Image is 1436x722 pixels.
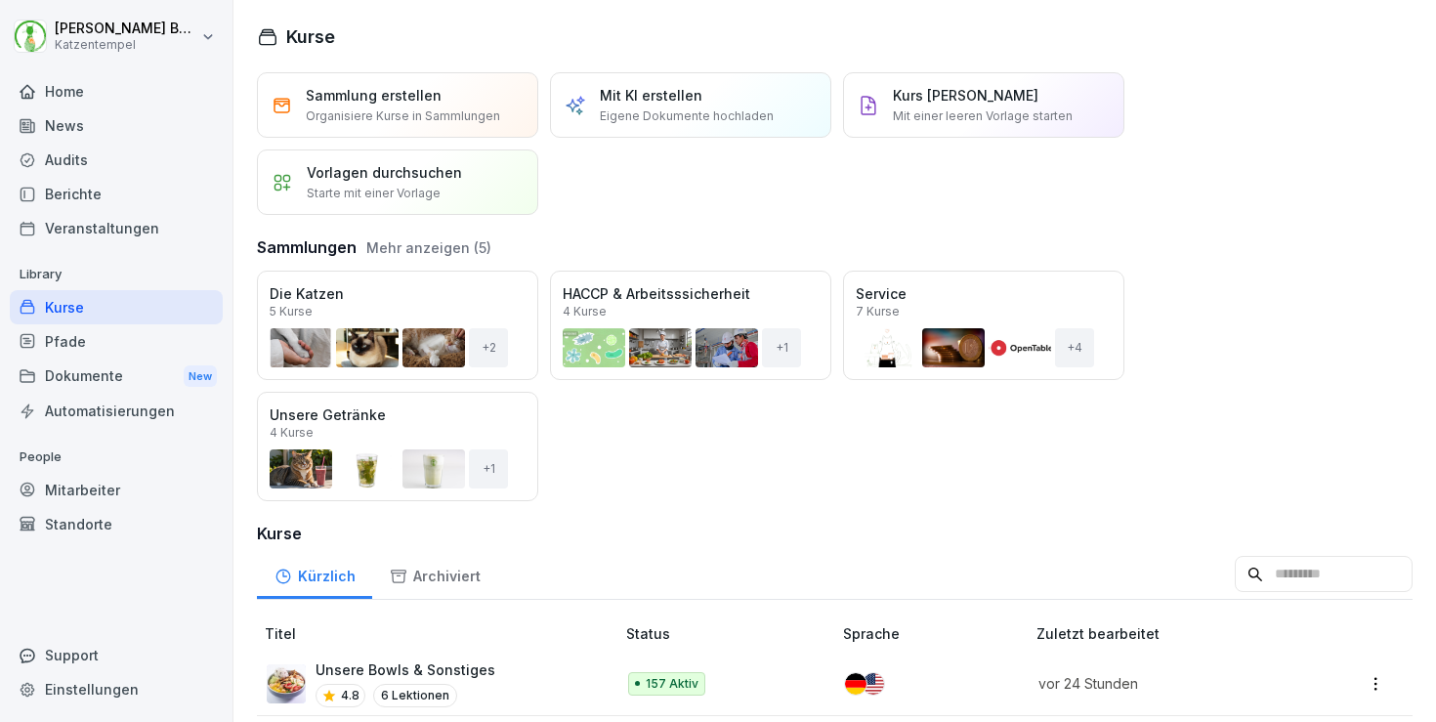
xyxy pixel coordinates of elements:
[267,664,306,703] img: ei04ryqe7fxjsz5spfhrf5na.png
[270,283,526,304] p: Die Katzen
[600,107,774,125] p: Eigene Dokumente hochladen
[265,623,618,644] p: Titel
[341,687,359,704] p: 4.8
[762,328,801,367] div: + 1
[10,259,223,290] p: Library
[10,672,223,706] a: Einstellungen
[563,283,819,304] p: HACCP & Arbeitsssicherheit
[307,185,441,202] p: Starte mit einer Vorlage
[626,623,836,644] p: Status
[10,473,223,507] a: Mitarbeiter
[10,177,223,211] a: Berichte
[600,85,702,106] p: Mit KI erstellen
[257,235,357,259] h3: Sammlungen
[307,162,462,183] p: Vorlagen durchsuchen
[10,359,223,395] div: Dokumente
[10,394,223,428] a: Automatisierungen
[10,638,223,672] div: Support
[257,271,538,380] a: Die Katzen5 Kurse+2
[257,392,538,501] a: Unsere Getränke4 Kurse+1
[10,324,223,359] a: Pfade
[55,38,197,52] p: Katzentempel
[893,85,1038,106] p: Kurs [PERSON_NAME]
[843,623,1029,644] p: Sprache
[55,21,197,37] p: [PERSON_NAME] Benedix
[1055,328,1094,367] div: + 4
[10,143,223,177] a: Audits
[373,684,457,707] p: 6 Lektionen
[10,290,223,324] a: Kurse
[1038,673,1292,694] p: vor 24 Stunden
[10,442,223,473] p: People
[469,328,508,367] div: + 2
[469,449,508,488] div: + 1
[863,673,884,695] img: us.svg
[286,23,335,50] h1: Kurse
[270,306,313,318] p: 5 Kurse
[372,549,497,599] a: Archiviert
[270,404,526,425] p: Unsere Getränke
[366,237,491,258] button: Mehr anzeigen (5)
[257,522,1413,545] h3: Kurse
[550,271,831,380] a: HACCP & Arbeitsssicherheit4 Kurse+1
[306,107,500,125] p: Organisiere Kurse in Sammlungen
[843,271,1124,380] a: Service7 Kurse+4
[270,427,314,439] p: 4 Kurse
[10,359,223,395] a: DokumenteNew
[10,507,223,541] a: Standorte
[563,306,607,318] p: 4 Kurse
[856,306,900,318] p: 7 Kurse
[646,675,698,693] p: 157 Aktiv
[893,107,1073,125] p: Mit einer leeren Vorlage starten
[856,283,1112,304] p: Service
[10,108,223,143] a: News
[306,85,442,106] p: Sammlung erstellen
[845,673,866,695] img: de.svg
[257,549,372,599] a: Kürzlich
[184,365,217,388] div: New
[10,211,223,245] a: Veranstaltungen
[316,659,495,680] p: Unsere Bowls & Sonstiges
[1036,623,1316,644] p: Zuletzt bearbeitet
[10,74,223,108] a: Home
